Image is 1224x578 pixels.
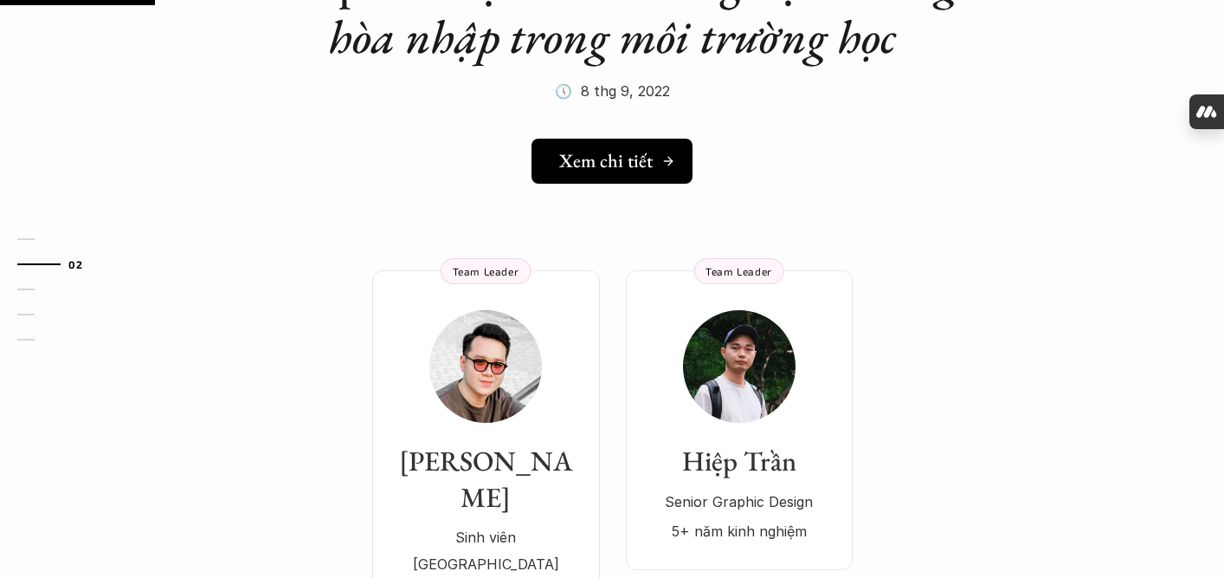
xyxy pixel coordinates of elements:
[643,444,835,480] h3: Hiệp Trần
[68,257,82,270] strong: 02
[626,270,853,570] a: Hiệp TrầnSenior Graphic Design5+ năm kinh nghiệmTeam Leader
[643,518,835,544] p: 5+ năm kinh nghiệm
[390,524,583,577] p: Sinh viên [GEOGRAPHIC_DATA]
[643,489,835,515] p: Senior Graphic Design
[453,265,519,277] p: Team Leader
[390,444,583,516] h3: [PERSON_NAME]
[559,150,653,172] h5: Xem chi tiết
[705,265,772,277] p: Team Leader
[555,78,670,104] p: 🕔 8 thg 9, 2022
[17,254,100,275] a: 02
[531,139,693,184] a: Xem chi tiết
